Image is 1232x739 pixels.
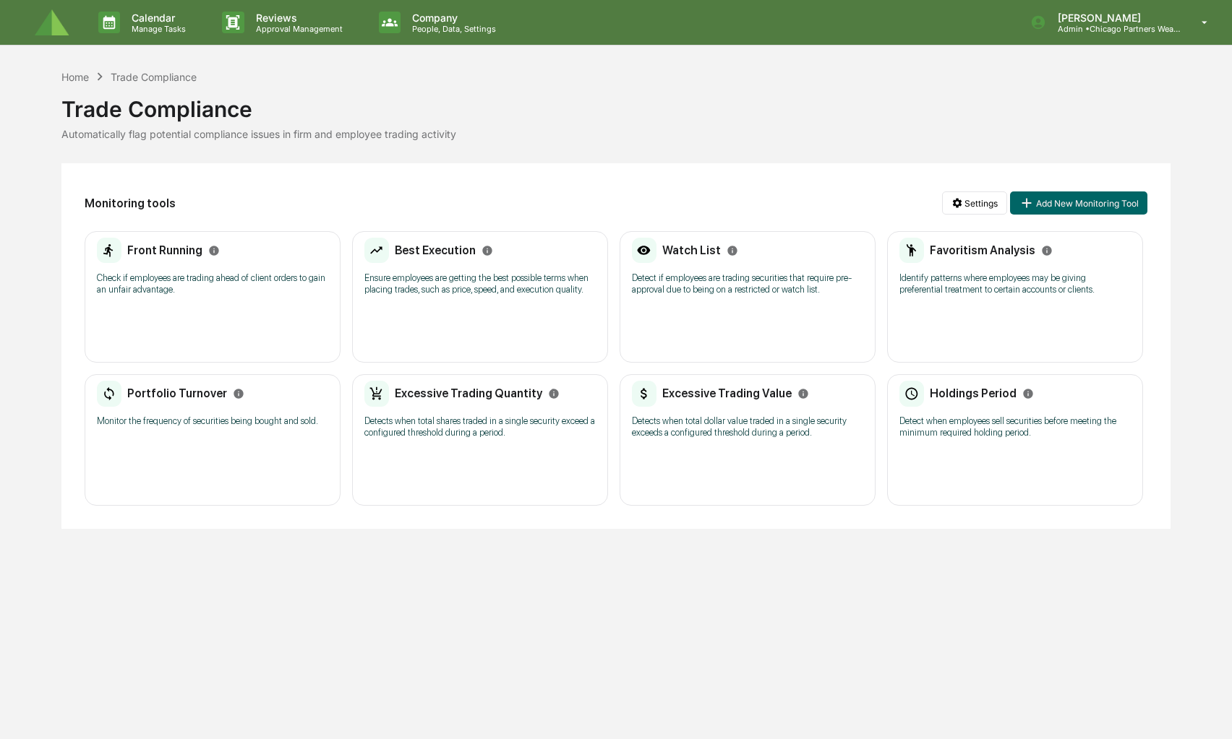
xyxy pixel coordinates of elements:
[1046,24,1181,34] p: Admin • Chicago Partners Wealth Advisors
[727,245,738,256] svg: Info
[85,196,176,210] h2: Monitoring tools
[61,128,1171,140] div: Automatically flag potential compliance issues in firm and employee trading activity
[662,243,721,257] h2: Watch List
[120,12,193,24] p: Calendar
[244,24,350,34] p: Approval Management
[942,191,1007,215] button: Settings
[1010,191,1147,215] button: Add New Monitoring Tool
[61,85,1171,122] div: Trade Compliance
[930,243,1035,257] h2: Favoritism Analysis
[930,386,1017,400] h2: Holdings Period
[1022,388,1034,399] svg: Info
[401,12,503,24] p: Company
[395,386,542,400] h2: Excessive Trading Quantity
[1041,245,1053,256] svg: Info
[233,388,244,399] svg: Info
[797,388,809,399] svg: Info
[364,272,596,295] p: Ensure employees are getting the best possible terms when placing trades, such as price, speed, a...
[482,245,493,256] svg: Info
[1046,12,1181,24] p: [PERSON_NAME]
[548,388,560,399] svg: Info
[35,9,69,36] img: logo
[662,386,792,400] h2: Excessive Trading Value
[244,12,350,24] p: Reviews
[97,415,328,427] p: Monitor the frequency of securities being bought and sold.
[632,415,863,438] p: Detects when total dollar value traded in a single security exceeds a configured threshold during...
[97,272,328,295] p: Check if employees are trading ahead of client orders to gain an unfair advantage.
[632,272,863,295] p: Detect if employees are trading securities that require pre-approval due to being on a restricted...
[899,415,1131,438] p: Detect when employees sell securities before meeting the minimum required holding period.
[899,272,1131,295] p: Identify patterns where employees may be giving preferential treatment to certain accounts or cli...
[120,24,193,34] p: Manage Tasks
[401,24,503,34] p: People, Data, Settings
[395,243,476,257] h2: Best Execution
[127,243,202,257] h2: Front Running
[208,245,220,256] svg: Info
[111,71,197,83] div: Trade Compliance
[61,71,89,83] div: Home
[127,386,227,400] h2: Portfolio Turnover
[364,415,596,438] p: Detects when total shares traded in a single security exceed a configured threshold during a period.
